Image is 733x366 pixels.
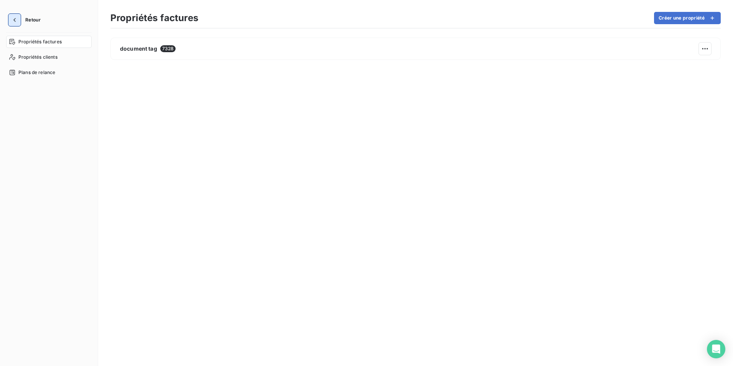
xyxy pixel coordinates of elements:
button: Retour [6,14,47,26]
span: document tag [120,45,157,53]
div: Open Intercom Messenger [707,340,725,358]
a: Propriétés clients [6,51,92,63]
a: Plans de relance [6,66,92,79]
span: Propriétés factures [18,38,62,45]
span: Plans de relance [18,69,55,76]
a: Propriétés factures [6,36,92,48]
span: Propriétés clients [18,54,58,61]
button: Créer une propriété [654,12,721,24]
span: 7328 [160,45,176,52]
h3: Propriétés factures [110,11,198,25]
span: Retour [25,18,41,22]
